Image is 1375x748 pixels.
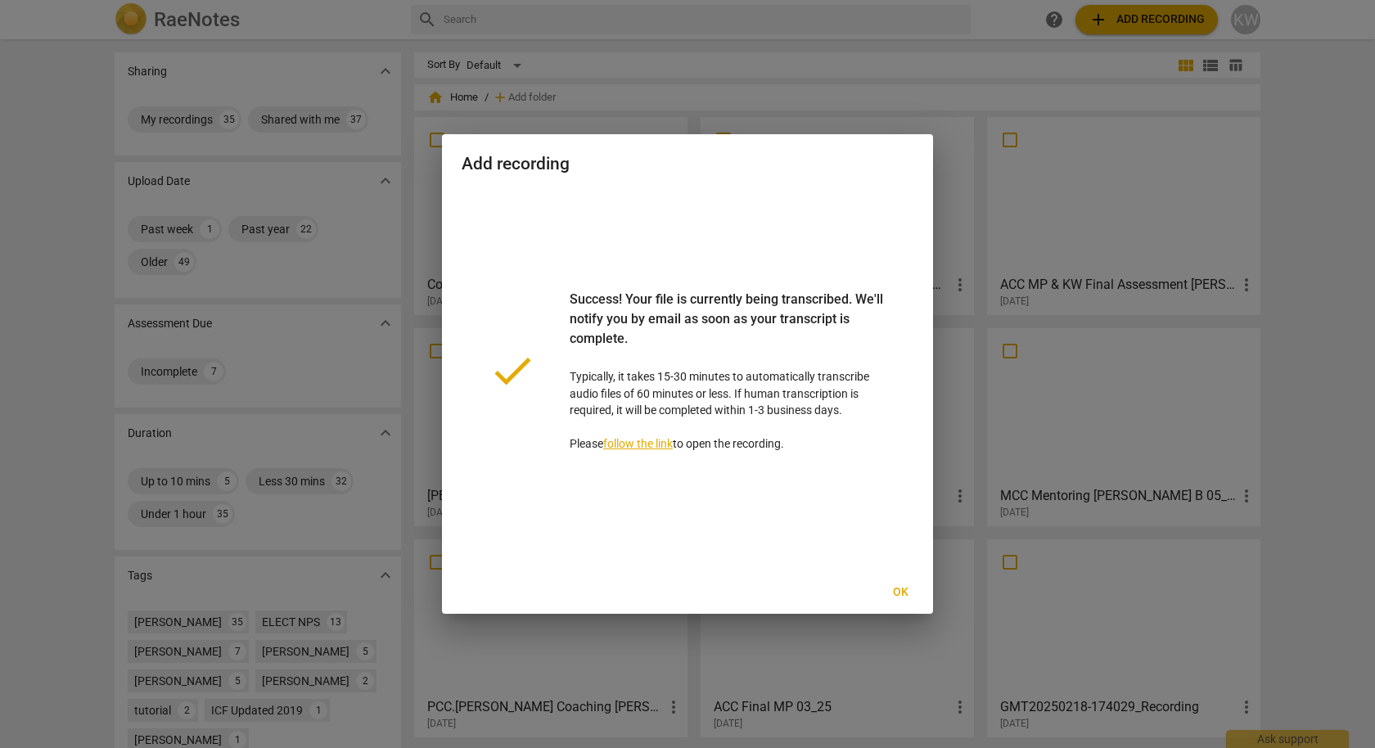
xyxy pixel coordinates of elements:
[570,290,887,368] div: Success! Your file is currently being transcribed. We'll notify you by email as soon as your tran...
[570,290,887,453] p: Typically, it takes 15-30 minutes to automatically transcribe audio files of 60 minutes or less. ...
[874,578,926,607] button: Ok
[462,154,913,174] h2: Add recording
[603,437,673,450] a: follow the link
[887,584,913,601] span: Ok
[488,346,537,395] span: done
